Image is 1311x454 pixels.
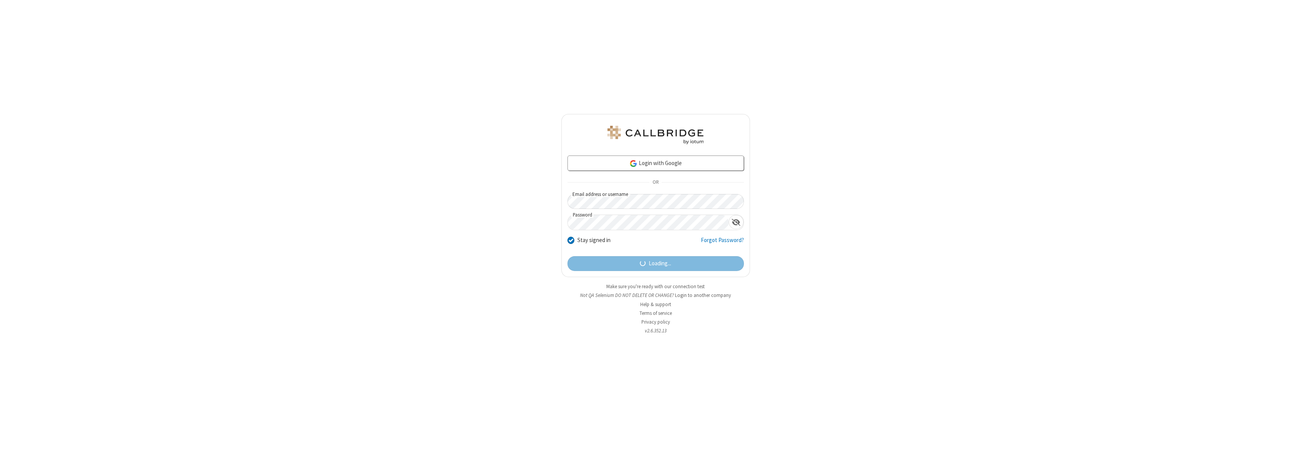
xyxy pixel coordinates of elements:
[649,177,662,188] span: OR
[561,327,750,334] li: v2.6.352.13
[567,156,744,171] a: Login with Google
[640,301,671,308] a: Help & support
[568,215,729,230] input: Password
[567,256,744,271] button: Loading...
[701,236,744,250] a: Forgot Password?
[606,126,705,144] img: QA Selenium DO NOT DELETE OR CHANGE
[641,319,670,325] a: Privacy policy
[567,194,744,209] input: Email address or username
[606,283,705,290] a: Make sure you're ready with our connection test
[649,259,671,268] span: Loading...
[675,292,731,299] button: Login to another company
[561,292,750,299] li: Not QA Selenium DO NOT DELETE OR CHANGE?
[577,236,611,245] label: Stay signed in
[729,215,744,229] div: Show password
[629,159,638,168] img: google-icon.png
[1292,434,1305,449] iframe: Chat
[639,310,672,316] a: Terms of service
